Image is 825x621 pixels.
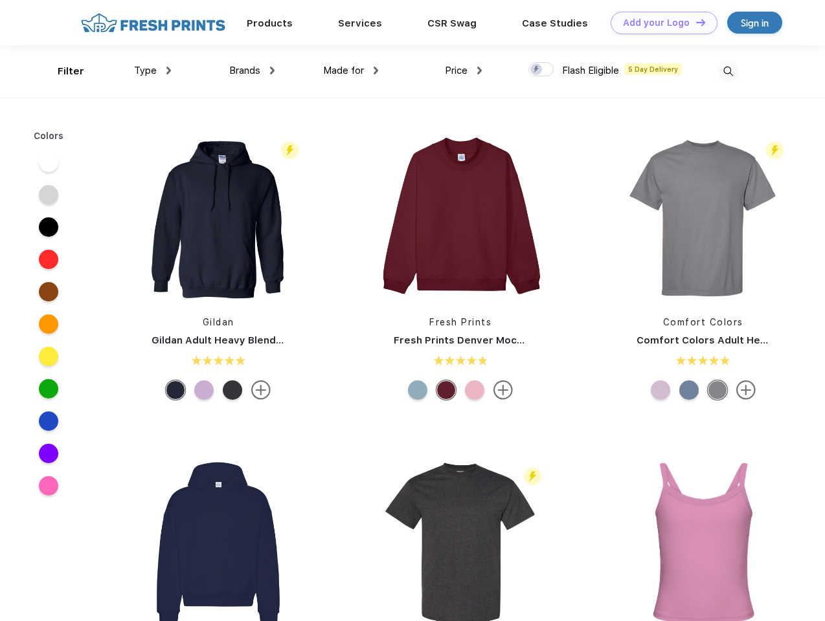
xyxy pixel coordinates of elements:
[229,65,260,76] span: Brands
[166,67,171,74] img: dropdown.png
[394,334,675,346] a: Fresh Prints Denver Mock Neck Heavyweight Sweatshirt
[623,17,690,28] div: Add your Logo
[77,12,229,34] img: fo%20logo%202.webp
[429,317,492,327] a: Fresh Prints
[736,380,756,400] img: more.svg
[617,131,789,303] img: func=resize&h=266
[194,380,214,400] div: Orchid
[247,17,293,29] a: Products
[465,380,484,400] div: Pink
[708,380,727,400] div: Granite
[445,65,468,76] span: Price
[562,65,619,76] span: Flash Eligible
[270,67,275,74] img: dropdown.png
[436,380,456,400] div: Crimson Red
[477,67,482,74] img: dropdown.png
[718,61,739,82] img: desktop_search.svg
[374,131,547,303] img: func=resize&h=266
[251,380,271,400] img: more.svg
[493,380,513,400] img: more.svg
[766,142,784,159] img: flash_active_toggle.svg
[223,380,242,400] div: Dark Heather
[524,468,541,485] img: flash_active_toggle.svg
[663,317,743,327] a: Comfort Colors
[134,65,157,76] span: Type
[58,64,84,79] div: Filter
[166,380,185,400] div: Navy
[132,131,304,303] img: func=resize&h=266
[741,16,769,30] div: Sign in
[281,142,299,159] img: flash_active_toggle.svg
[679,380,699,400] div: Blue Jean
[374,67,378,74] img: dropdown.png
[651,380,670,400] div: Orchid
[727,12,782,34] a: Sign in
[203,317,234,327] a: Gildan
[696,19,705,26] img: DT
[152,334,435,346] a: Gildan Adult Heavy Blend 8 Oz. 50/50 Hooded Sweatshirt
[323,65,364,76] span: Made for
[624,63,682,75] span: 5 Day Delivery
[24,129,74,143] div: Colors
[408,380,427,400] div: Slate Blue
